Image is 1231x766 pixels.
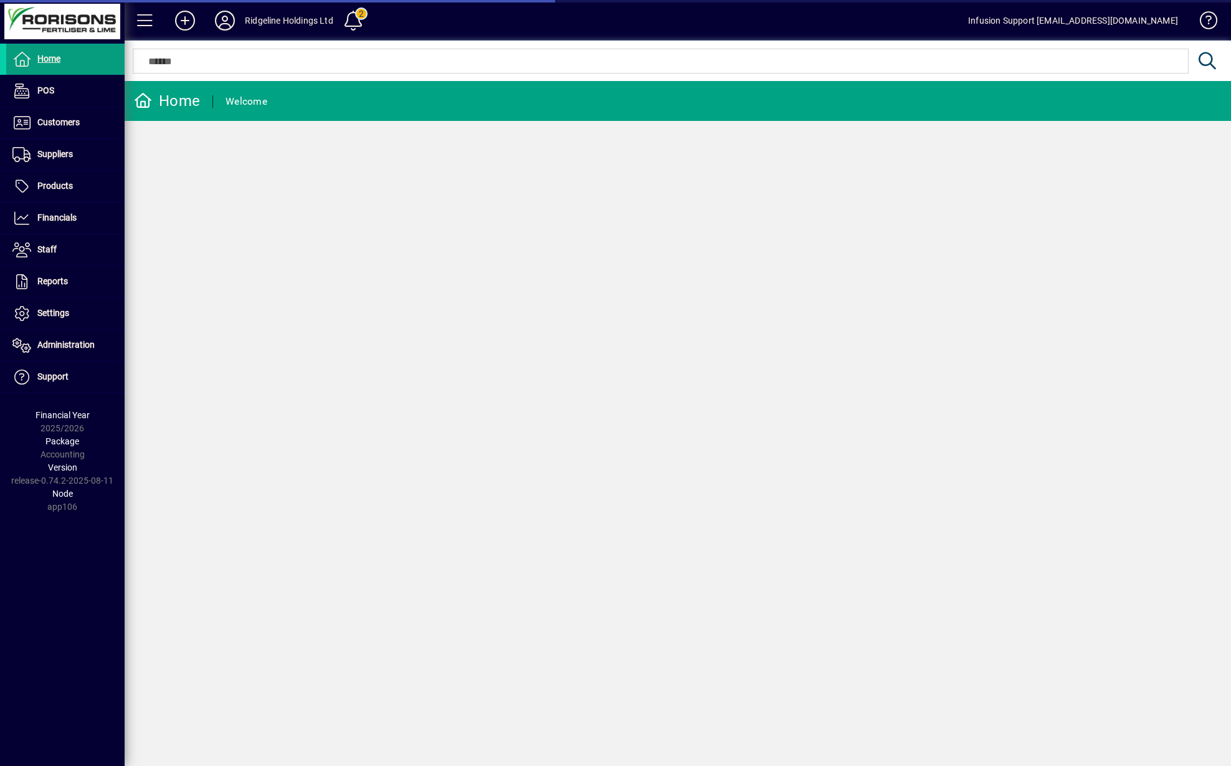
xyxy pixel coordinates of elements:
div: Welcome [226,92,267,112]
a: POS [6,75,125,107]
a: Staff [6,234,125,266]
span: Suppliers [37,149,73,159]
span: Node [52,489,73,499]
a: Settings [6,298,125,329]
span: Home [37,54,60,64]
div: Home [134,91,200,111]
span: Version [48,462,77,472]
span: Customers [37,117,80,127]
a: Knowledge Base [1191,2,1215,43]
a: Suppliers [6,139,125,170]
div: Ridgeline Holdings Ltd [245,11,333,31]
div: Infusion Support [EMAIL_ADDRESS][DOMAIN_NAME] [968,11,1178,31]
a: Products [6,171,125,202]
button: Add [165,9,205,32]
span: Package [45,436,79,446]
span: Reports [37,276,68,286]
span: Financial Year [36,410,90,420]
button: Profile [205,9,245,32]
a: Administration [6,330,125,361]
span: Staff [37,244,57,254]
span: Settings [37,308,69,318]
span: Products [37,181,73,191]
span: Support [37,371,69,381]
span: Administration [37,340,95,350]
a: Customers [6,107,125,138]
span: POS [37,85,54,95]
a: Financials [6,203,125,234]
a: Reports [6,266,125,297]
span: Financials [37,213,77,223]
a: Support [6,361,125,393]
